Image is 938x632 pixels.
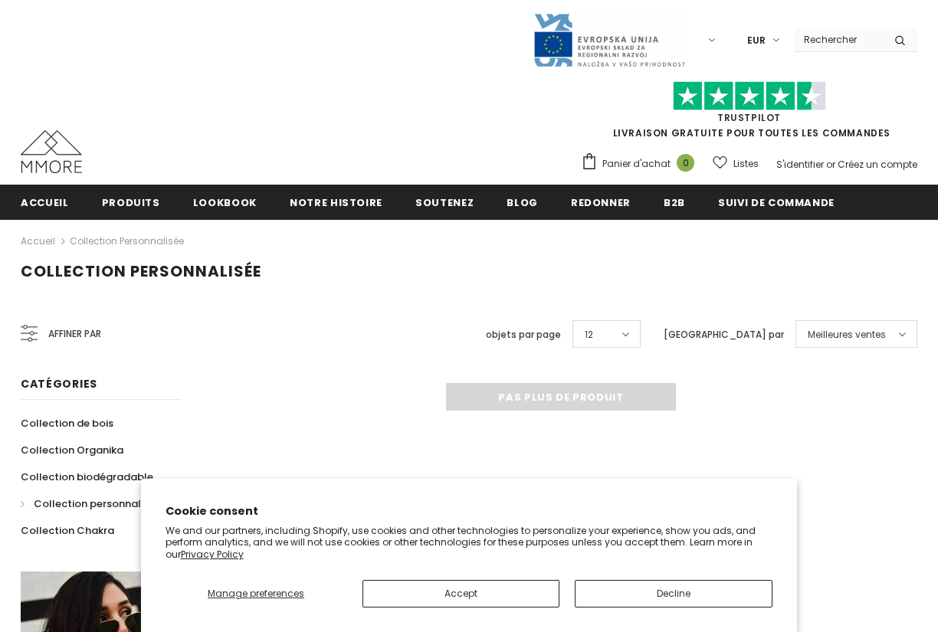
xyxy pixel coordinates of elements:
a: Collection personnalisée [70,234,184,247]
span: B2B [664,195,685,210]
span: Collection personnalisée [34,496,161,511]
a: Javni Razpis [533,33,686,46]
p: We and our partners, including Shopify, use cookies and other technologies to personalize your ex... [166,525,773,561]
span: Collection biodégradable [21,470,153,484]
a: Panier d'achat 0 [581,152,702,175]
a: Collection Organika [21,437,123,463]
span: Collection Chakra [21,523,114,538]
span: 0 [677,154,694,172]
input: Search Site [795,28,883,51]
span: Collection personnalisée [21,260,261,282]
span: Listes [733,156,759,172]
button: Accept [362,580,560,607]
a: Lookbook [193,185,257,219]
a: soutenez [415,185,474,219]
span: 12 [585,327,593,342]
label: objets par page [486,327,561,342]
span: Collection de bois [21,416,113,431]
a: TrustPilot [717,111,781,124]
h2: Cookie consent [166,503,773,519]
span: Produits [102,195,160,210]
a: Collection de bois [21,410,113,437]
span: or [826,158,835,171]
span: Panier d'achat [602,156,671,172]
a: Listes [713,150,759,177]
img: Cas MMORE [21,130,82,173]
a: Notre histoire [290,185,382,219]
span: Manage preferences [208,587,304,600]
span: Lookbook [193,195,257,210]
label: [GEOGRAPHIC_DATA] par [664,327,784,342]
button: Manage preferences [166,580,347,607]
span: Notre histoire [290,195,382,210]
img: Javni Razpis [533,12,686,68]
a: Blog [507,185,538,219]
a: Accueil [21,185,69,219]
img: Faites confiance aux étoiles pilotes [673,81,826,111]
a: Collection personnalisée [21,490,161,517]
a: Accueil [21,232,55,251]
span: Redonner [571,195,631,210]
a: Suivi de commande [718,185,835,219]
span: Accueil [21,195,69,210]
a: Collection biodégradable [21,463,153,490]
a: Produits [102,185,160,219]
a: Collection Chakra [21,517,114,544]
span: Collection Organika [21,443,123,457]
span: EUR [747,33,766,48]
a: Privacy Policy [181,548,244,561]
a: S'identifier [776,158,824,171]
a: B2B [664,185,685,219]
span: soutenez [415,195,474,210]
span: LIVRAISON GRATUITE POUR TOUTES LES COMMANDES [581,88,917,139]
a: Créez un compte [838,158,917,171]
span: Affiner par [48,326,101,342]
a: Redonner [571,185,631,219]
span: Blog [507,195,538,210]
span: Suivi de commande [718,195,835,210]
span: Catégories [21,376,97,391]
button: Decline [575,580,772,607]
span: Meilleures ventes [808,327,886,342]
